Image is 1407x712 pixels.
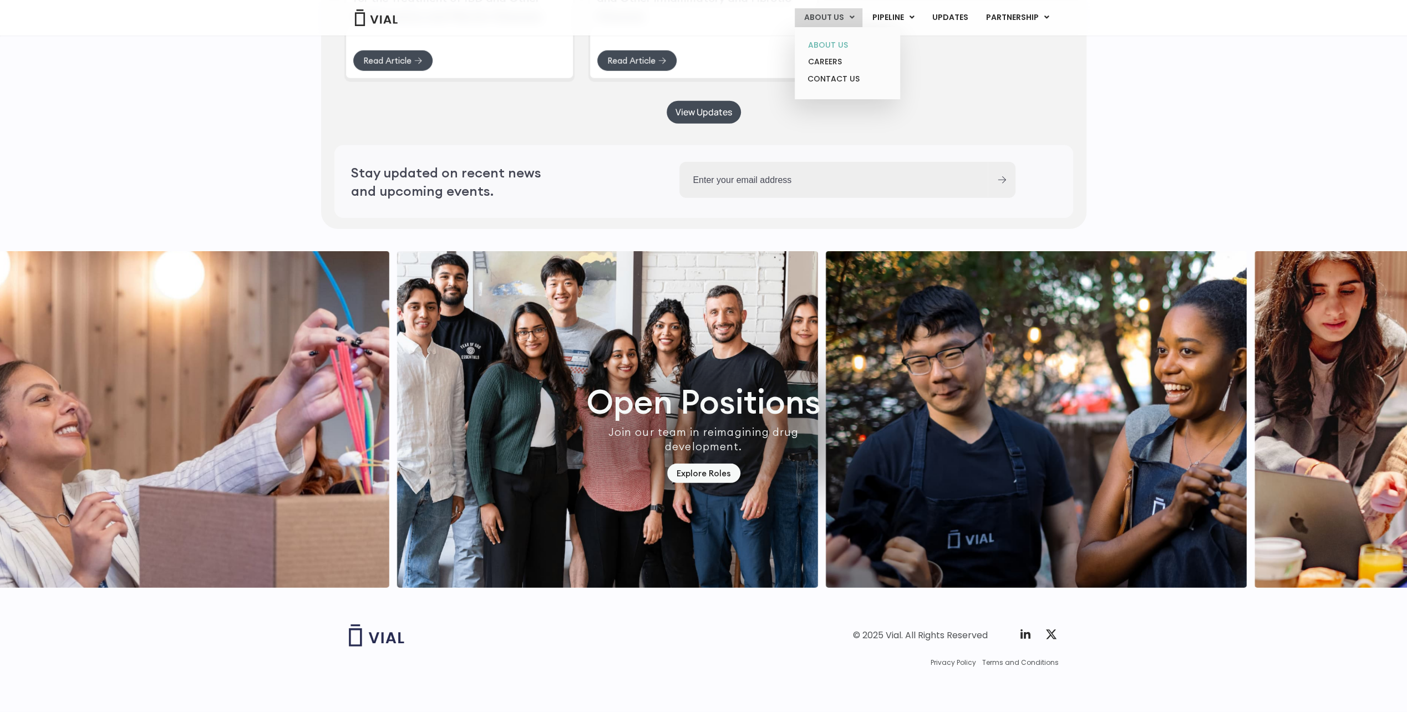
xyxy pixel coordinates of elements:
[799,37,896,54] a: ABOUT US
[679,162,988,198] input: Enter your email address
[397,251,818,588] div: 7 / 7
[354,9,398,26] img: Vial Logo
[998,176,1006,184] input: Submit
[607,57,656,65] span: Read Article
[667,464,740,483] a: Explore Roles
[397,251,818,588] img: http://Group%20of%20smiling%20people%20posing%20for%20a%20picture
[349,624,404,647] img: Vial logo wih "Vial" spelled out
[363,57,412,65] span: Read Article
[597,50,677,72] a: Read Article
[931,658,976,668] a: Privacy Policy
[853,629,988,642] div: © 2025 Vial. All Rights Reserved
[982,658,1059,668] a: Terms and Conditions
[977,8,1058,27] a: PARTNERSHIPMenu Toggle
[863,8,922,27] a: PIPELINEMenu Toggle
[826,251,1247,588] img: http://Group%20of%20people%20smiling%20wearing%20aprons
[795,8,862,27] a: ABOUT USMenu Toggle
[923,8,976,27] a: UPDATES
[351,164,567,200] h2: Stay updated on recent news and upcoming events.
[353,50,433,72] a: Read Article
[667,101,741,124] a: View Updates
[799,53,896,70] a: CAREERS
[675,108,732,116] span: View Updates
[826,251,1247,588] div: 1 / 7
[799,70,896,88] a: CONTACT US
